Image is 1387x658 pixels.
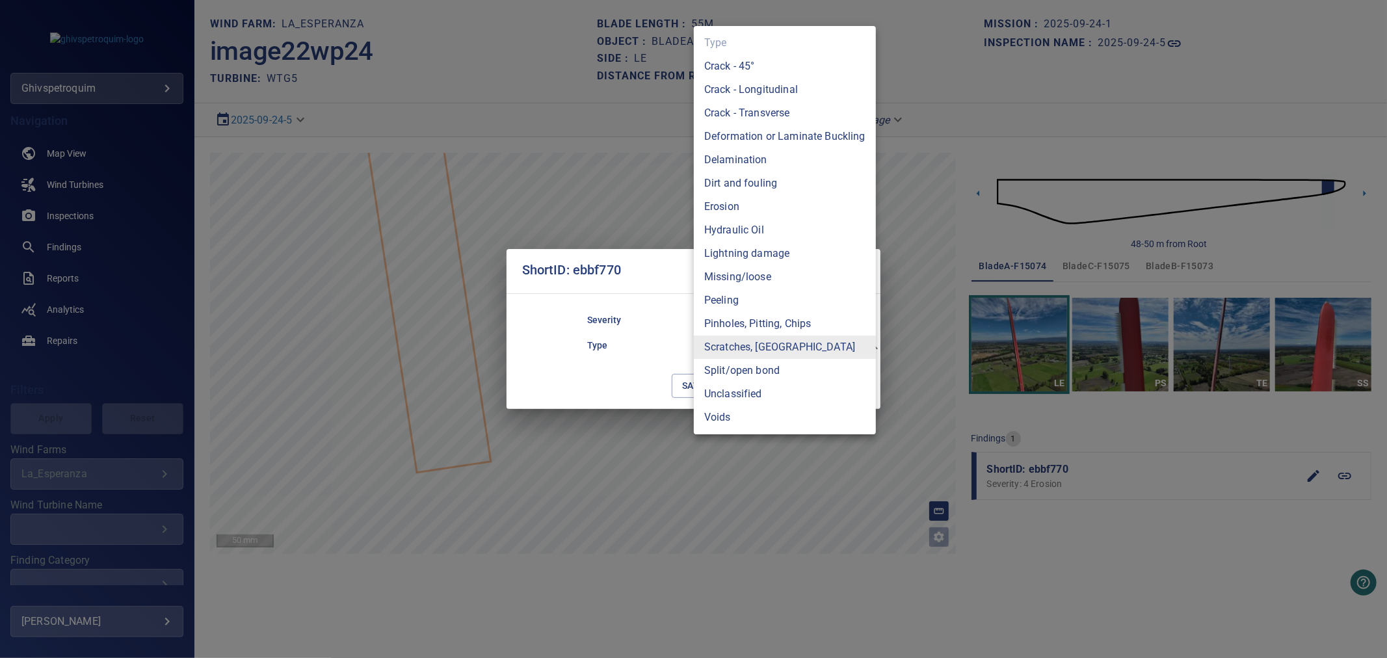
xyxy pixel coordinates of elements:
li: Erosion [694,195,876,218]
li: Hydraulic Oil [694,218,876,242]
li: Crack - 45° [694,55,876,78]
li: Crack - Longitudinal [694,78,876,101]
li: Lightning damage [694,242,876,265]
li: Unclassified [694,382,876,406]
li: Peeling [694,289,876,312]
li: Split/open bond [694,359,876,382]
li: Missing/loose [694,265,876,289]
li: Crack - Transverse [694,101,876,125]
li: Delamination [694,148,876,172]
li: Pinholes, Pitting, Chips [694,312,876,336]
li: Deformation or Laminate Buckling [694,125,876,148]
li: Voids [694,406,876,429]
li: Scratches, [GEOGRAPHIC_DATA] [694,336,876,359]
li: Dirt and fouling [694,172,876,195]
